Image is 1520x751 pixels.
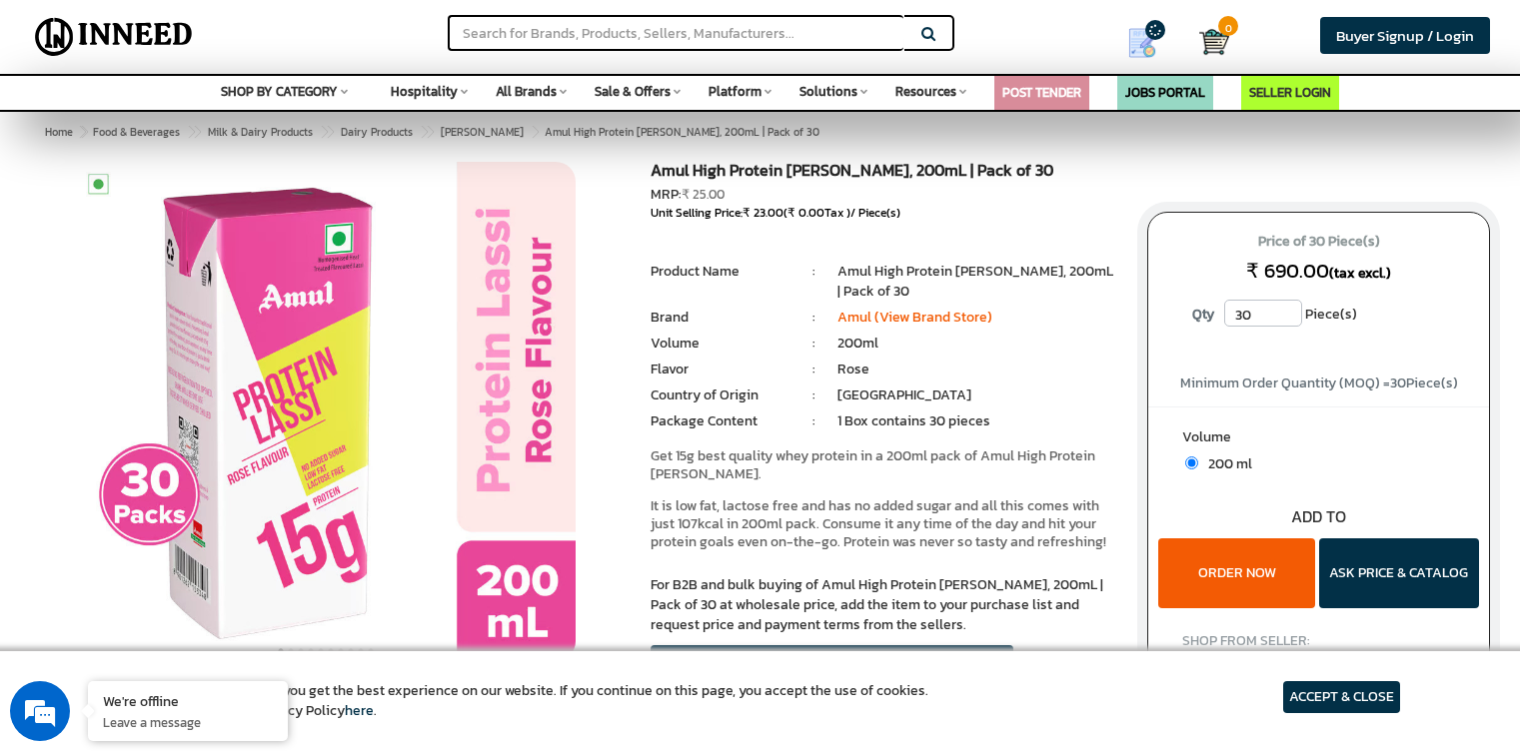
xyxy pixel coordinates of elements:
li: Volume [651,334,790,354]
span: Resources [895,82,956,101]
img: Amul High Protein Rose Lassi, 200mL [76,162,576,661]
li: Product Name [651,262,790,282]
a: Dairy Products [337,120,417,144]
div: We're offline [103,691,273,710]
li: : [790,262,837,282]
li: : [790,411,837,431]
li: Rose [837,360,1117,379]
span: > [420,120,430,144]
button: 4 [306,641,316,661]
span: ₹ 0.00 [787,204,824,222]
span: > [531,120,541,144]
span: > [187,120,197,144]
span: / Piece(s) [850,204,900,222]
span: Price of 30 Piece(s) [1167,226,1470,258]
a: Cart 0 [1199,20,1214,64]
li: Flavor [651,360,790,379]
span: Food & Beverages [93,124,180,140]
p: For B2B and bulk buying of Amul High Protein [PERSON_NAME], 200mL | Pack of 30 at wholesale price... [651,575,1117,635]
span: ₹ 25.00 [682,185,725,204]
p: Get 15g best quality whey protein in a 200ml pack of Amul High Protein [PERSON_NAME]. [651,447,1117,483]
label: Volume [1182,427,1455,452]
div: Unit Selling Price: ( Tax ) [651,205,1117,222]
span: Sale & Offers [595,82,671,101]
span: Platform [709,82,761,101]
h1: Amul High Protein [PERSON_NAME], 200mL | Pack of 30 [651,162,1117,185]
span: Dairy Products [341,124,413,140]
li: 1 Box contains 30 pieces [837,411,1117,431]
li: : [790,360,837,379]
li: 200ml [837,334,1117,354]
span: SHOP BY CATEGORY [221,82,338,101]
img: Show My Quotes [1127,28,1157,58]
span: 200 ml [1198,453,1252,474]
span: 30 [1390,373,1406,393]
a: JOBS PORTAL [1125,83,1205,102]
a: Amul (View Brand Store) [837,307,992,328]
a: SELLER LOGIN [1249,83,1331,102]
button: 3 [296,641,306,661]
span: 0 [1218,16,1238,36]
h4: SHOP FROM SELLER: [1182,633,1455,648]
a: POST TENDER [1002,83,1081,102]
span: Hospitality [391,82,458,101]
a: [PERSON_NAME] [437,120,528,144]
span: Buyer Signup / Login [1336,24,1474,47]
button: CREATE ENQUIRY / RFI / RFP / RFQ / TENDER [651,645,1013,686]
button: 6 [326,641,336,661]
img: Cart [1199,27,1229,57]
span: All Brands [496,82,557,101]
button: 8 [346,641,356,661]
a: here [345,700,374,721]
label: Qty [1182,300,1224,330]
span: ₹ 690.00 [1246,256,1329,286]
button: 7 [336,641,346,661]
img: Inneed.Market [27,12,201,62]
li: [GEOGRAPHIC_DATA] [837,385,1117,405]
span: Piece(s) [1305,300,1357,330]
button: 5 [316,641,326,661]
p: Leave a message [103,713,273,731]
button: 1 [276,641,286,661]
li: : [790,308,837,328]
article: We use cookies to ensure you get the best experience on our website. If you continue on this page... [120,681,928,721]
span: Milk & Dairy Products [208,124,313,140]
button: ASK PRICE & CATALOG [1319,538,1479,608]
span: > [320,120,330,144]
li: Country of Origin [651,385,790,405]
a: my Quotes [1100,20,1199,66]
a: Home [41,120,77,144]
div: ADD TO [1148,505,1489,528]
li: : [790,334,837,354]
span: > [80,124,86,140]
p: It is low fat, lactose free and has no added sugar and all this comes with just 107kcal in 200ml ... [651,497,1117,551]
button: 10 [366,641,376,661]
article: ACCEPT & CLOSE [1283,681,1400,713]
div: MRP: [651,185,1117,205]
input: Search for Brands, Products, Sellers, Manufacturers... [448,15,903,51]
li: Brand [651,308,790,328]
li: Amul High Protein [PERSON_NAME], 200mL | Pack of 30 [837,262,1117,302]
li: : [790,385,837,405]
span: [PERSON_NAME] [441,124,524,140]
span: Solutions [799,82,857,101]
span: ₹ 23.00 [743,204,783,222]
button: 2 [286,641,296,661]
a: Buyer Signup / Login [1320,17,1490,54]
button: 9 [356,641,366,661]
button: ORDER NOW [1158,538,1315,608]
a: Food & Beverages [89,120,184,144]
li: Package Content [651,411,790,431]
span: (tax excl.) [1329,263,1391,284]
a: Milk & Dairy Products [204,120,317,144]
span: Minimum Order Quantity (MOQ) = Piece(s) [1180,373,1458,393]
span: Amul High Protein [PERSON_NAME], 200mL | Pack of 30 [89,124,819,140]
